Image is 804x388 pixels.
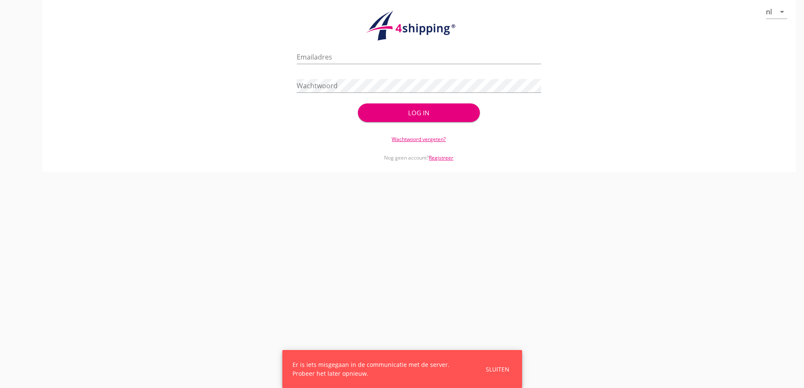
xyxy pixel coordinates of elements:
div: Sluiten [486,365,509,374]
button: Log in [358,103,480,122]
div: nl [766,8,772,16]
a: Registreer [429,154,453,161]
img: logo.1f945f1d.svg [364,10,474,41]
div: Nog geen account? [297,143,541,162]
a: Wachtwoord vergeten? [392,136,446,143]
button: Sluiten [483,362,512,376]
div: Er is iets misgegaan in de communicatie met de server. Probeer het later opnieuw. [292,360,466,378]
input: Emailadres [297,50,541,64]
div: Log in [371,108,466,118]
i: arrow_drop_down [777,7,787,17]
